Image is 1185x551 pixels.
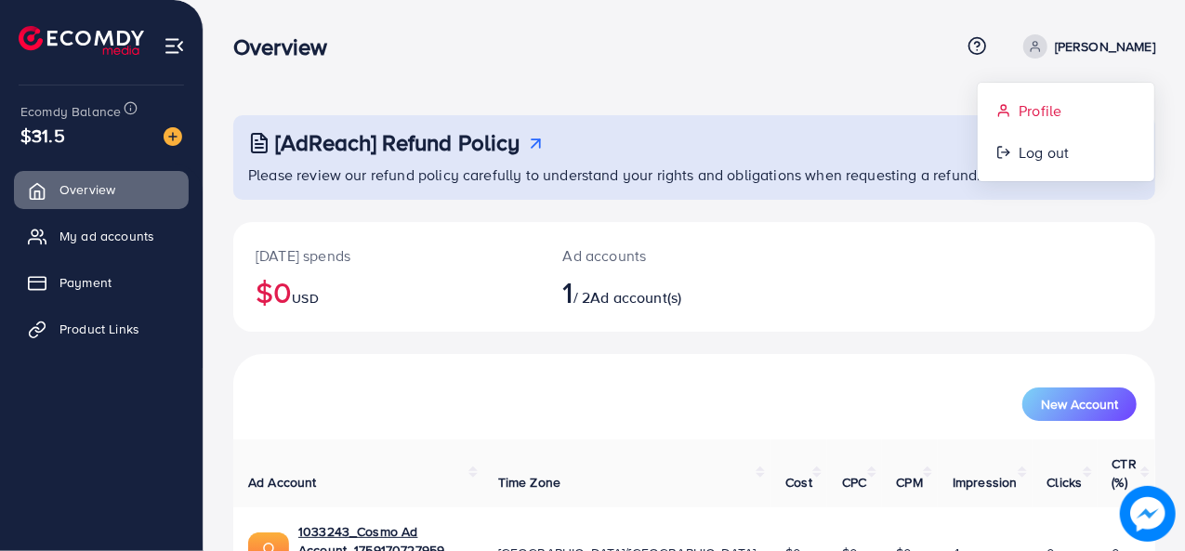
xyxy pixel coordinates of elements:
[248,164,1144,186] p: Please review our refund policy carefully to understand your rights and obligations when requesti...
[292,289,318,308] span: USD
[563,244,749,267] p: Ad accounts
[256,274,519,309] h2: $0
[1041,398,1118,411] span: New Account
[59,320,139,338] span: Product Links
[1047,473,1083,492] span: Clicks
[498,473,560,492] span: Time Zone
[19,26,144,55] img: logo
[14,310,189,348] a: Product Links
[14,171,189,208] a: Overview
[1055,35,1155,58] p: [PERSON_NAME]
[563,274,749,309] h2: / 2
[977,82,1155,182] ul: [PERSON_NAME]
[1019,141,1069,164] span: Log out
[563,270,573,313] span: 1
[233,33,342,60] h3: Overview
[590,287,681,308] span: Ad account(s)
[1022,387,1137,421] button: New Account
[1016,34,1155,59] a: [PERSON_NAME]
[14,264,189,301] a: Payment
[164,127,182,146] img: image
[842,473,866,492] span: CPC
[785,473,812,492] span: Cost
[248,473,317,492] span: Ad Account
[1113,454,1137,492] span: CTR (%)
[164,35,185,57] img: menu
[59,227,154,245] span: My ad accounts
[1120,486,1176,542] img: image
[20,102,121,121] span: Ecomdy Balance
[256,244,519,267] p: [DATE] spends
[14,217,189,255] a: My ad accounts
[1019,99,1061,122] span: Profile
[59,273,112,292] span: Payment
[20,122,65,149] span: $31.5
[897,473,923,492] span: CPM
[275,129,520,156] h3: [AdReach] Refund Policy
[59,180,115,199] span: Overview
[953,473,1018,492] span: Impression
